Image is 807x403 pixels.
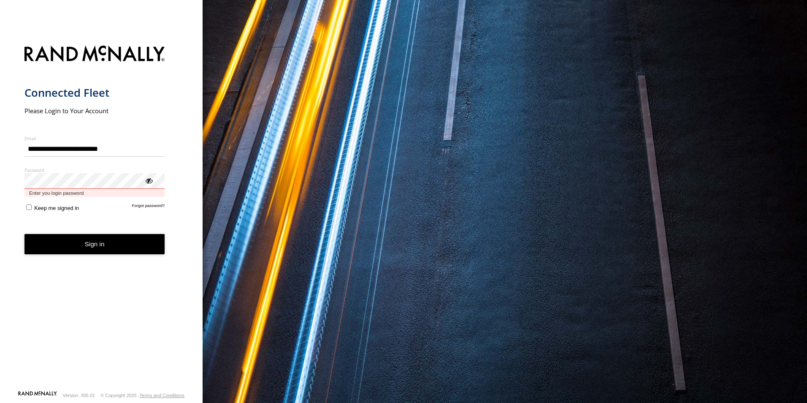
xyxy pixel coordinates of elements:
div: © Copyright 2025 - [100,393,184,398]
h2: Please Login to Your Account [24,106,165,115]
span: Keep me signed in [34,205,79,211]
a: Visit our Website [18,391,57,400]
div: ViewPassword [144,176,153,185]
label: Password [24,167,165,173]
a: Forgot password? [132,203,165,211]
form: main [24,41,179,390]
a: Terms and Conditions [140,393,184,398]
span: Enter you login password [24,189,165,197]
div: Version: 305.01 [63,393,95,398]
h1: Connected Fleet [24,86,165,100]
button: Sign in [24,234,165,255]
input: Keep me signed in [26,204,32,210]
img: Rand McNally [24,44,165,65]
label: Email [24,135,165,142]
